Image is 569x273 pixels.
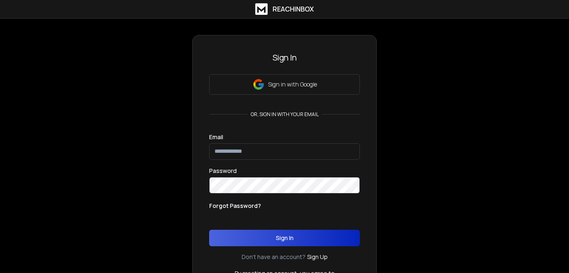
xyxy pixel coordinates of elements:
[209,52,360,63] h3: Sign In
[242,253,305,261] p: Don't have an account?
[268,80,317,89] p: Sign in with Google
[307,253,328,261] a: Sign Up
[255,3,314,15] a: ReachInbox
[209,230,360,246] button: Sign In
[209,74,360,95] button: Sign in with Google
[209,202,261,210] p: Forgot Password?
[209,168,237,174] label: Password
[247,111,322,118] p: or, sign in with your email
[209,134,223,140] label: Email
[255,3,268,15] img: logo
[273,4,314,14] h1: ReachInbox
